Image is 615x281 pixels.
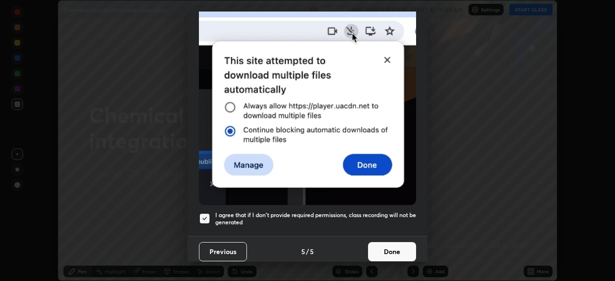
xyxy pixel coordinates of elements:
h4: 5 [310,246,314,257]
button: Done [368,242,416,261]
h4: 5 [301,246,305,257]
button: Previous [199,242,247,261]
h4: / [306,246,309,257]
h5: I agree that if I don't provide required permissions, class recording will not be generated [215,211,416,226]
